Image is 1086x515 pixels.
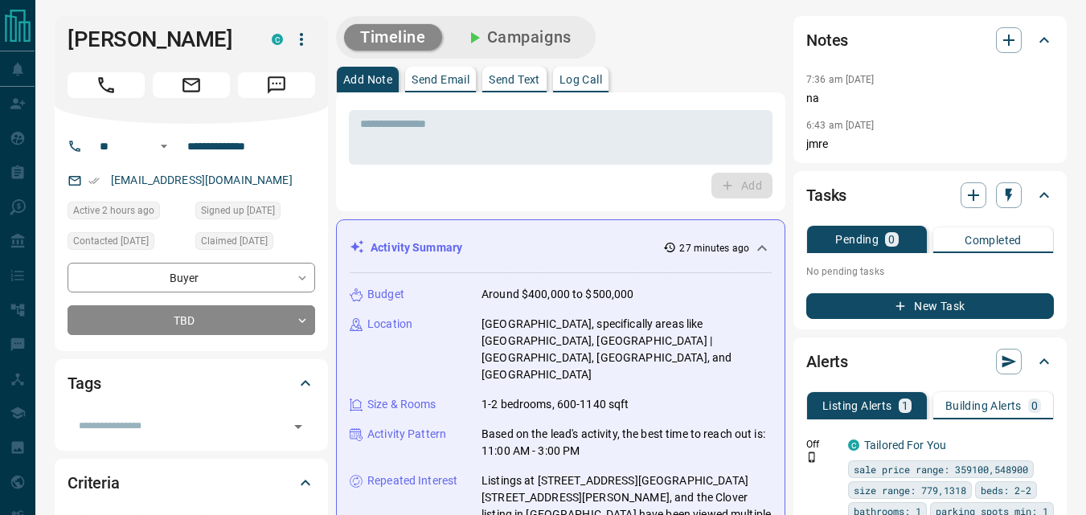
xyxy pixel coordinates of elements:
[806,27,848,53] h2: Notes
[68,370,100,396] h2: Tags
[367,472,457,489] p: Repeated Interest
[559,74,602,85] p: Log Call
[68,232,187,255] div: Fri Aug 15 2025
[806,342,1054,381] div: Alerts
[806,90,1054,107] p: na
[902,400,908,411] p: 1
[68,305,315,335] div: TBD
[367,286,404,303] p: Budget
[195,232,315,255] div: Fri Aug 15 2025
[367,396,436,413] p: Size & Rooms
[806,437,838,452] p: Off
[482,426,772,460] p: Based on the lead's activity, the best time to reach out is: 11:00 AM - 3:00 PM
[111,174,293,186] a: [EMAIL_ADDRESS][DOMAIN_NAME]
[806,452,818,463] svg: Push Notification Only
[367,426,446,443] p: Activity Pattern
[806,136,1054,153] p: jmre
[201,233,268,249] span: Claimed [DATE]
[489,74,540,85] p: Send Text
[153,72,230,98] span: Email
[806,260,1054,284] p: No pending tasks
[412,74,469,85] p: Send Email
[68,470,120,496] h2: Criteria
[482,286,634,303] p: Around $400,000 to $500,000
[68,72,145,98] span: Call
[68,464,315,502] div: Criteria
[344,24,442,51] button: Timeline
[449,24,588,51] button: Campaigns
[806,176,1054,215] div: Tasks
[945,400,1022,411] p: Building Alerts
[73,233,149,249] span: Contacted [DATE]
[371,239,462,256] p: Activity Summary
[1031,400,1038,411] p: 0
[806,349,848,374] h2: Alerts
[854,461,1028,477] span: sale price range: 359100,548900
[822,400,892,411] p: Listing Alerts
[350,233,772,263] div: Activity Summary27 minutes ago
[806,182,846,208] h2: Tasks
[679,241,749,255] p: 27 minutes ago
[806,293,1054,319] button: New Task
[154,137,174,156] button: Open
[201,202,275,219] span: Signed up [DATE]
[854,482,966,498] span: size range: 779,1318
[981,482,1031,498] span: beds: 2-2
[195,202,315,224] div: Tue May 23 2023
[68,263,315,292] div: Buyer
[68,202,187,224] div: Mon Aug 18 2025
[806,74,875,85] p: 7:36 am [DATE]
[806,21,1054,59] div: Notes
[482,316,772,383] p: [GEOGRAPHIC_DATA], specifically areas like [GEOGRAPHIC_DATA], [GEOGRAPHIC_DATA] | [GEOGRAPHIC_DAT...
[68,364,315,403] div: Tags
[343,74,392,85] p: Add Note
[68,27,248,52] h1: [PERSON_NAME]
[88,175,100,186] svg: Email Verified
[806,120,875,131] p: 6:43 am [DATE]
[287,415,309,438] button: Open
[367,316,412,333] p: Location
[864,439,946,452] a: Tailored For You
[965,235,1022,246] p: Completed
[835,234,879,245] p: Pending
[272,34,283,45] div: condos.ca
[238,72,315,98] span: Message
[848,439,859,451] div: condos.ca
[73,202,154,219] span: Active 2 hours ago
[482,396,629,413] p: 1-2 bedrooms, 600-1140 sqft
[888,234,895,245] p: 0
